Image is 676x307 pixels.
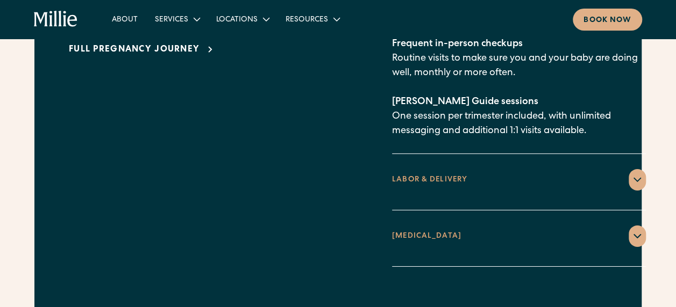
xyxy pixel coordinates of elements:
div: Book now [584,15,631,26]
a: home [34,11,77,28]
div: Full pregnancy journey [69,43,200,56]
a: Full pregnancy journey [69,43,217,56]
div: Resources [286,14,328,26]
div: [MEDICAL_DATA] [392,231,461,242]
a: Book now [573,9,642,31]
div: LABOR & DELIVERY [392,174,467,186]
div: Locations [216,14,258,26]
div: Services [155,14,188,26]
span: Frequent in-person checkups [392,39,523,49]
span: [PERSON_NAME] Guide sessions [392,97,538,107]
div: Locations [208,10,277,28]
a: About [103,10,146,28]
div: Resources [277,10,347,28]
div: Services [146,10,208,28]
